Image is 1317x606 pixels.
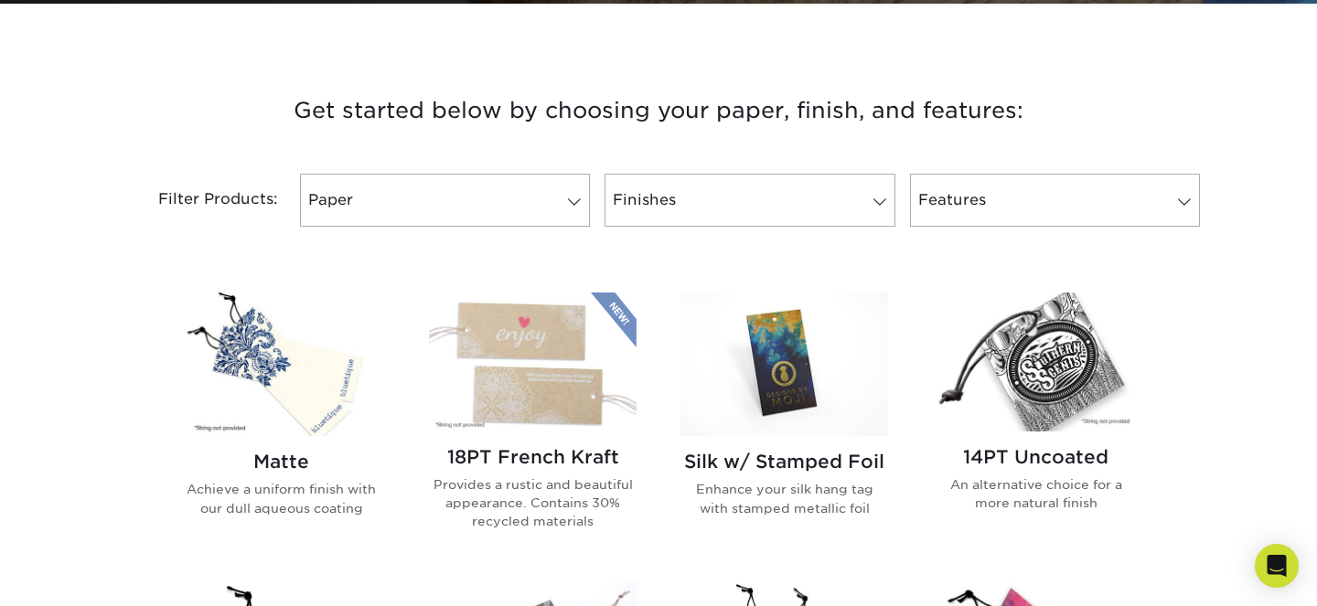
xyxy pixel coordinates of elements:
[429,292,637,431] img: 18PT French Kraft Hang Tags
[177,292,385,436] img: Matte Hang Tags
[300,174,590,227] a: Paper
[680,451,888,473] h2: Silk w/ Stamped Foil
[429,475,637,531] p: Provides a rustic and beautiful appearance. Contains 30% recycled materials
[177,451,385,473] h2: Matte
[429,446,637,468] h2: 18PT French Kraft
[680,292,888,560] a: Silk w/ Stamped Foil Hang Tags Silk w/ Stamped Foil Enhance your silk hang tag with stamped metal...
[932,292,1140,560] a: 14PT Uncoated Hang Tags 14PT Uncoated An alternative choice for a more natural finish
[1255,544,1299,588] div: Open Intercom Messenger
[177,480,385,517] p: Achieve a uniform finish with our dull aqueous coating
[429,292,637,560] a: 18PT French Kraft Hang Tags 18PT French Kraft Provides a rustic and beautiful appearance. Contain...
[910,174,1200,227] a: Features
[680,480,888,517] p: Enhance your silk hang tag with stamped metallic foil
[932,475,1140,513] p: An alternative choice for a more natural finish
[123,69,1194,152] h3: Get started below by choosing your paper, finish, and features:
[605,174,894,227] a: Finishes
[110,174,293,227] div: Filter Products:
[177,292,385,560] a: Matte Hang Tags Matte Achieve a uniform finish with our dull aqueous coating
[680,292,888,436] img: Silk w/ Stamped Foil Hang Tags
[932,446,1140,468] h2: 14PT Uncoated
[932,292,1140,431] img: 14PT Uncoated Hang Tags
[591,292,637,347] img: New Product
